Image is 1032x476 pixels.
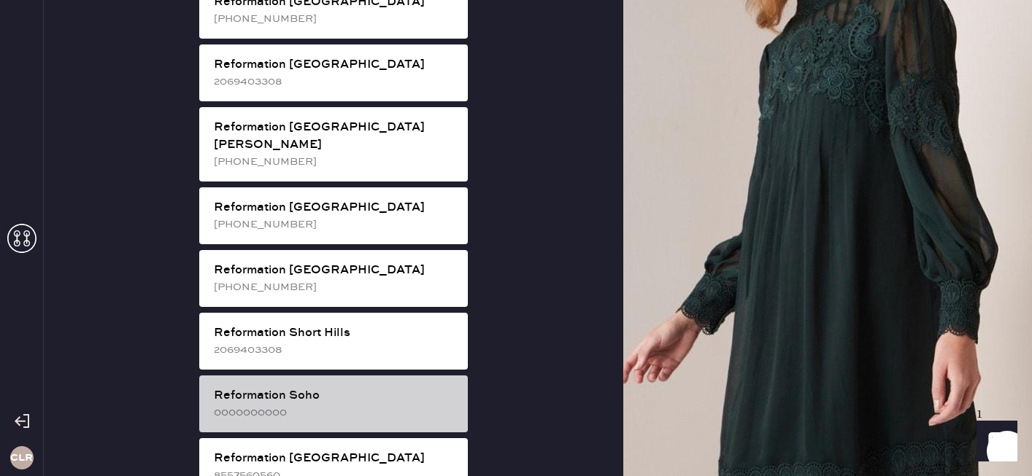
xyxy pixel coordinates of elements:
[47,163,982,215] div: # 88820 [PERSON_NAME] [PERSON_NAME] [EMAIL_ADDRESS][DOMAIN_NAME]
[214,262,456,279] div: Reformation [GEOGRAPHIC_DATA]
[214,342,456,358] div: 2069403308
[214,74,456,90] div: 2069403308
[929,237,982,256] th: QTY
[214,450,456,467] div: Reformation [GEOGRAPHIC_DATA]
[214,216,456,233] div: [PHONE_NUMBER]
[214,387,456,405] div: Reformation Soho
[214,279,456,295] div: [PHONE_NUMBER]
[214,11,456,27] div: [PHONE_NUMBER]
[214,119,456,154] div: Reformation [GEOGRAPHIC_DATA][PERSON_NAME]
[214,405,456,421] div: 0000000000
[214,199,456,216] div: Reformation [GEOGRAPHIC_DATA]
[47,237,131,256] th: ID
[131,237,928,256] th: Description
[963,410,1025,473] iframe: To enrich screen reader interactions, please activate Accessibility in Grammarly extension settings
[131,256,928,275] td: Basic Sleeved Dress - Reformation - Maven Dress Fior Di Latte - Size: 10
[929,256,982,275] td: 1
[47,106,982,123] div: Order # 82119
[214,56,456,74] div: Reformation [GEOGRAPHIC_DATA]
[47,88,982,106] div: Packing list
[47,145,982,163] div: Customer information
[214,324,456,342] div: Reformation Short Hills
[47,256,131,275] td: 928821
[10,453,33,463] h3: CLR
[214,154,456,170] div: [PHONE_NUMBER]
